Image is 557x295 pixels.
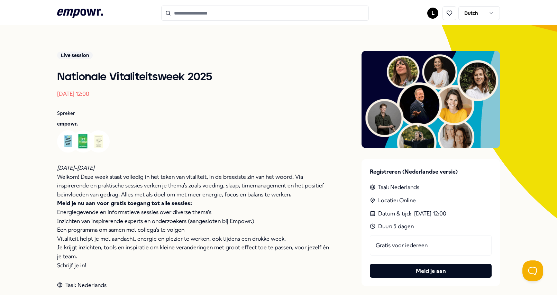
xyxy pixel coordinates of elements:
div: Duur: 5 dagen [370,222,492,231]
p: Energiegevende en informatieve sessies over diverse thema’s [57,208,334,217]
em: [DATE]–[DATE] [57,165,94,171]
p: Welkom! Deze week staat volledig in het teken van vitaliteit, in de breedste zin van het woord. V... [57,173,334,199]
button: L [427,8,438,19]
p: Registreren (Nederlandse versie) [370,167,492,176]
h1: Nationale Vitaliteitsweek 2025 [57,70,334,84]
img: Avatar [89,131,109,151]
div: Gratis voor iedereen [370,235,492,256]
p: Je krijgt inzichten, tools en inspiratie om kleine veranderingen met groot effect toe te passen, ... [57,243,334,261]
p: Spreker [57,109,334,117]
a: Meld je aan [375,267,486,276]
p: Inzichten van inspirerende experts en onderzoekers (aangesloten bij Empowr.) [57,217,334,226]
input: Search for products, categories or subcategories [161,6,369,21]
div: Locatie: Online [370,196,492,205]
p: Schrijf je in! [57,261,334,270]
time: [DATE] 12:00 [57,91,89,97]
p: Vitaliteit helpt je met aandacht, energie en plezier te werken, ook tijdens een drukke week. [57,234,334,243]
strong: Meld je nu aan voor gratis toegang tot alle sessies: [57,200,192,206]
p: empowr. [57,120,334,128]
time: [DATE] 12:00 [414,209,446,218]
div: Taal: Nederlands [57,281,334,290]
div: Taal: Nederlands [370,183,492,192]
img: Avatar [58,131,78,151]
img: Avatar [73,131,93,151]
div: Live session [57,52,93,59]
button: Meld je aan [370,264,492,278]
img: Presenter image [362,51,500,148]
iframe: Help Scout Beacon - Open [522,260,543,281]
div: Datum & tijd : [370,209,492,218]
p: Een programma om samen met collega’s te volgen [57,225,334,234]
